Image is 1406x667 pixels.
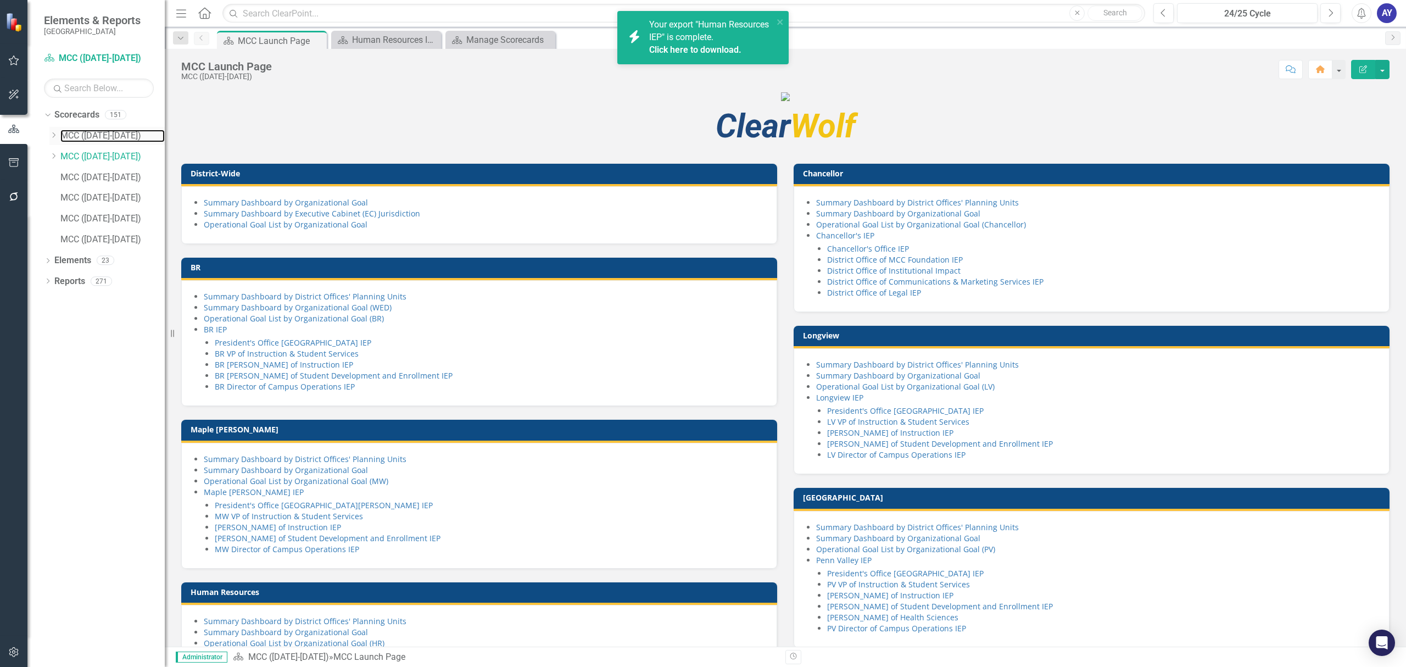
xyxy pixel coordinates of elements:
[181,73,272,81] div: MCC ([DATE]-[DATE])
[827,568,984,579] a: President's Office [GEOGRAPHIC_DATA] IEP
[204,197,368,208] a: Summary Dashboard by Organizational Goal
[827,254,963,265] a: District Office of MCC Foundation IEP
[204,476,388,486] a: Operational Goal List by Organizational Goal (MW)
[181,60,272,73] div: MCC Launch Page
[716,107,856,146] span: Wolf
[60,130,165,142] a: MCC ([DATE]-[DATE])
[60,171,165,184] a: MCC ([DATE]-[DATE])
[777,15,784,28] button: close
[204,313,384,324] a: Operational Goal List by Organizational Goal (BR)
[803,493,1384,502] h3: [GEOGRAPHIC_DATA]
[816,208,980,219] a: Summary Dashboard by Organizational Goal
[215,522,341,532] a: [PERSON_NAME] of Instruction IEP
[60,213,165,225] a: MCC ([DATE]-[DATE])
[44,52,154,65] a: MCC ([DATE]-[DATE])
[191,425,772,433] h3: Maple [PERSON_NAME]
[191,263,772,271] h3: BR
[248,652,329,662] a: MCC ([DATE]-[DATE])
[827,416,969,427] a: LV VP of Instruction & Student Services
[204,627,368,637] a: Summary Dashboard by Organizational Goal
[222,4,1145,23] input: Search ClearPoint...
[816,381,995,392] a: Operational Goal List by Organizational Goal (LV)
[204,324,227,335] a: BR IEP
[215,381,355,392] a: BR Director of Campus Operations IEP
[215,370,453,381] a: BR [PERSON_NAME] of Student Development and Enrollment IEP
[827,601,1053,612] a: [PERSON_NAME] of Student Development and Enrollment IEP
[215,533,440,543] a: [PERSON_NAME] of Student Development and Enrollment IEP
[827,590,953,601] a: [PERSON_NAME] of Instruction IEP
[44,27,141,36] small: [GEOGRAPHIC_DATA]
[334,33,438,47] a: Human Resources IEP
[827,579,970,590] a: PV VP of Instruction & Student Services
[781,92,790,101] img: mcc%20high%20quality%20v4.png
[1103,8,1127,17] span: Search
[816,359,1019,370] a: Summary Dashboard by District Offices' Planning Units
[5,12,25,31] img: ClearPoint Strategy
[60,192,165,204] a: MCC ([DATE]-[DATE])
[803,169,1384,177] h3: Chancellor
[448,33,553,47] a: Manage Scorecards
[105,110,126,120] div: 151
[649,45,741,55] a: Click here to download.
[97,256,114,265] div: 23
[816,230,874,241] a: Chancellor's IEP
[816,219,1026,230] a: Operational Goal List by Organizational Goal (Chancellor)
[191,588,772,596] h3: Human Resources
[204,219,367,230] a: Operational Goal List by Organizational Goal
[466,33,553,47] div: Manage Scorecards
[204,638,384,648] a: Operational Goal List by Organizational Goal (HR)
[204,616,406,626] a: Summary Dashboard by District Offices' Planning Units
[816,555,872,565] a: Penn Valley IEP
[215,544,359,554] a: MW Director of Campus Operations IEP
[816,522,1019,532] a: Summary Dashboard by District Offices' Planning Units
[238,34,324,48] div: MCC Launch Page
[827,612,958,622] a: [PERSON_NAME] of Health Sciences
[176,652,227,663] span: Administrator
[333,652,405,662] div: MCC Launch Page
[54,109,99,121] a: Scorecards
[716,107,790,146] span: Clear
[215,359,353,370] a: BR [PERSON_NAME] of Instruction IEP
[1087,5,1142,21] button: Search
[827,265,961,276] a: District Office of Institutional Impact
[204,454,406,464] a: Summary Dashboard by District Offices' Planning Units
[1181,7,1314,20] div: 24/25 Cycle
[91,276,112,286] div: 271
[352,33,438,47] div: Human Resources IEP
[816,544,995,554] a: Operational Goal List by Organizational Goal (PV)
[204,291,406,302] a: Summary Dashboard by District Offices' Planning Units
[816,370,980,381] a: Summary Dashboard by Organizational Goal
[827,427,953,438] a: [PERSON_NAME] of Instruction IEP
[1177,3,1318,23] button: 24/25 Cycle
[204,208,420,219] a: Summary Dashboard by Executive Cabinet (EC) Jurisdiction
[215,348,359,359] a: BR VP of Instruction & Student Services
[191,169,772,177] h3: District-Wide
[827,438,1053,449] a: [PERSON_NAME] of Student Development and Enrollment IEP
[827,623,966,633] a: PV Director of Campus Operations IEP
[215,511,363,521] a: MW VP of Instruction & Student Services
[233,651,777,664] div: »
[827,405,984,416] a: President's Office [GEOGRAPHIC_DATA] IEP
[827,287,921,298] a: District Office of Legal IEP
[827,276,1044,287] a: District Office of Communications & Marketing Services IEP
[816,197,1019,208] a: Summary Dashboard by District Offices' Planning Units
[816,533,980,543] a: Summary Dashboard by Organizational Goal
[204,465,368,475] a: Summary Dashboard by Organizational Goal
[803,331,1384,340] h3: Longview
[816,392,863,403] a: Longview IEP
[204,302,392,313] a: Summary Dashboard by Organizational Goal (WED)
[60,151,165,163] a: MCC ([DATE]-[DATE])
[1369,630,1395,656] div: Open Intercom Messenger
[827,243,909,254] a: Chancellor's Office IEP
[54,254,91,267] a: Elements
[827,449,966,460] a: LV Director of Campus Operations IEP
[1377,3,1397,23] button: AY
[215,337,371,348] a: President's Office [GEOGRAPHIC_DATA] IEP
[60,234,165,246] a: MCC ([DATE]-[DATE])
[204,487,304,497] a: Maple [PERSON_NAME] IEP
[54,275,85,288] a: Reports
[215,500,433,510] a: President's Office [GEOGRAPHIC_DATA][PERSON_NAME] IEP
[44,79,154,98] input: Search Below...
[649,19,771,57] span: Your export "Human Resources IEP" is complete.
